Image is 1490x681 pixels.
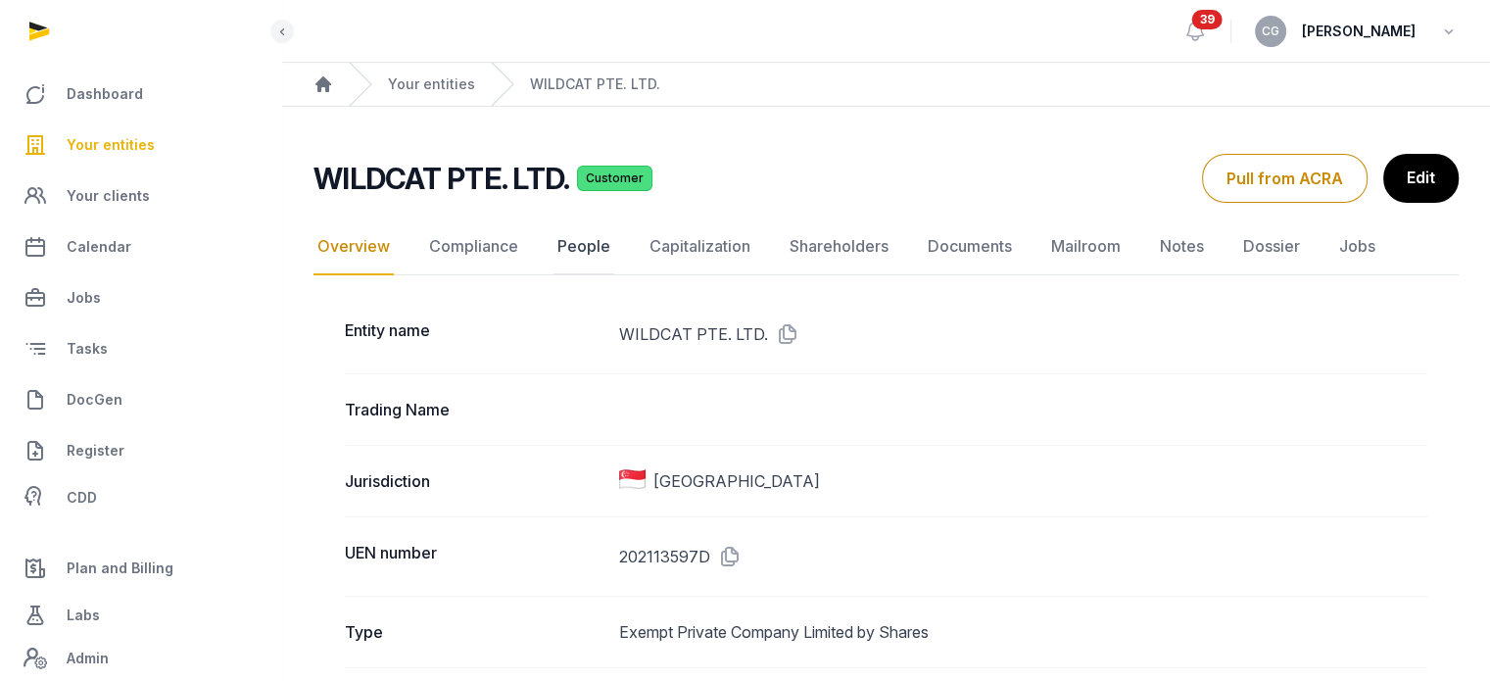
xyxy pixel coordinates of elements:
[16,274,265,321] a: Jobs
[577,166,652,191] span: Customer
[67,235,131,259] span: Calendar
[16,639,265,678] a: Admin
[1255,16,1286,47] button: CG
[653,469,820,493] span: [GEOGRAPHIC_DATA]
[67,557,173,580] span: Plan and Billing
[67,604,100,627] span: Labs
[924,219,1016,275] a: Documents
[425,219,522,275] a: Compliance
[16,376,265,423] a: DocGen
[1383,154,1459,203] a: Edit
[67,486,97,510] span: CDD
[67,388,122,412] span: DocGen
[1262,25,1279,37] span: CG
[16,71,265,118] a: Dashboard
[388,74,475,94] a: Your entities
[16,223,265,270] a: Calendar
[1202,154,1368,203] button: Pull from ACRA
[16,592,265,639] a: Labs
[345,469,603,493] dt: Jurisdiction
[16,427,265,474] a: Register
[1335,219,1379,275] a: Jobs
[67,82,143,106] span: Dashboard
[786,219,892,275] a: Shareholders
[16,478,265,517] a: CDD
[16,172,265,219] a: Your clients
[1192,10,1223,29] span: 39
[345,318,603,350] dt: Entity name
[1156,219,1208,275] a: Notes
[345,541,603,572] dt: UEN number
[619,541,1427,572] dd: 202113597D
[619,620,1427,644] dd: Exempt Private Company Limited by Shares
[67,133,155,157] span: Your entities
[1047,219,1125,275] a: Mailroom
[67,439,124,462] span: Register
[16,122,265,169] a: Your entities
[1302,20,1416,43] span: [PERSON_NAME]
[313,219,1459,275] nav: Tabs
[530,74,660,94] a: WILDCAT PTE. LTD.
[313,161,569,196] h2: WILDCAT PTE. LTD.
[553,219,614,275] a: People
[16,325,265,372] a: Tasks
[1239,219,1304,275] a: Dossier
[345,620,603,644] dt: Type
[619,318,1427,350] dd: WILDCAT PTE. LTD.
[67,286,101,310] span: Jobs
[646,219,754,275] a: Capitalization
[67,184,150,208] span: Your clients
[67,647,109,670] span: Admin
[313,219,394,275] a: Overview
[282,63,1490,107] nav: Breadcrumb
[67,337,108,361] span: Tasks
[16,545,265,592] a: Plan and Billing
[345,398,603,421] dt: Trading Name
